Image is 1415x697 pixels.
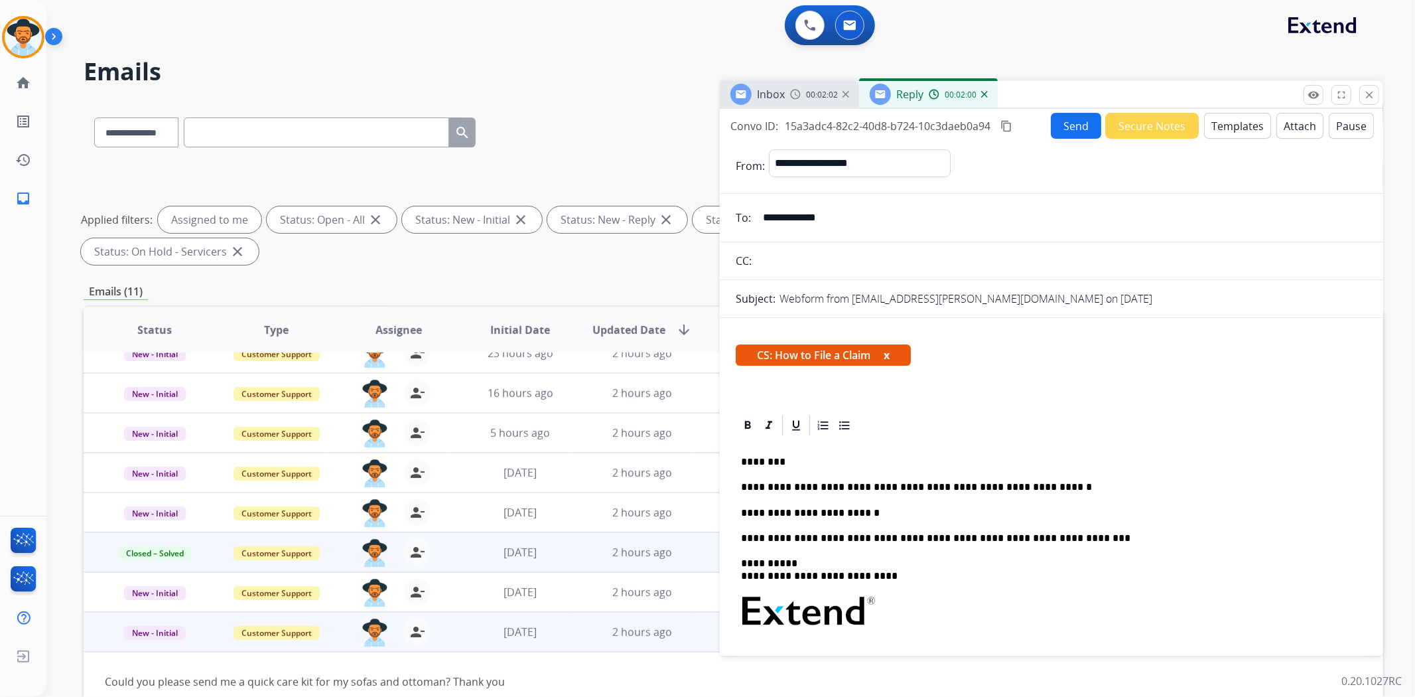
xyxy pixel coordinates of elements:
[1363,89,1375,101] mat-icon: close
[612,585,672,599] span: 2 hours ago
[806,90,838,100] span: 00:02:02
[896,87,923,102] span: Reply
[362,420,388,447] img: agent-avatar
[835,416,854,435] div: Bullet List
[362,340,388,368] img: agent-avatar
[1341,673,1402,689] p: 0.20.1027RC
[504,505,537,520] span: [DATE]
[362,539,388,567] img: agent-avatar
[234,387,320,401] span: Customer Support
[612,465,672,480] span: 2 hours ago
[513,212,529,228] mat-icon: close
[757,87,785,102] span: Inbox
[488,346,553,360] span: 23 hours ago
[779,291,1152,307] p: Webform from [EMAIL_ADDRESS][PERSON_NAME][DOMAIN_NAME] on [DATE]
[234,586,320,600] span: Customer Support
[264,322,289,338] span: Type
[547,206,687,233] div: Status: New - Reply
[234,546,320,560] span: Customer Support
[1000,120,1012,132] mat-icon: content_copy
[736,291,775,307] p: Subject:
[124,467,186,481] span: New - Initial
[234,626,320,640] span: Customer Support
[15,152,31,168] mat-icon: history
[945,90,977,100] span: 00:02:00
[488,386,553,400] span: 16 hours ago
[490,426,550,440] span: 5 hours ago
[368,212,383,228] mat-icon: close
[736,253,752,269] p: CC:
[1105,113,1199,139] button: Secure Notes
[84,283,148,300] p: Emails (11)
[267,206,397,233] div: Status: Open - All
[15,75,31,91] mat-icon: home
[612,545,672,560] span: 2 hours ago
[612,625,672,639] span: 2 hours ago
[612,426,672,440] span: 2 hours ago
[454,125,470,141] mat-icon: search
[230,244,245,260] mat-icon: close
[362,579,388,607] img: agent-avatar
[612,386,672,400] span: 2 hours ago
[124,347,186,361] span: New - Initial
[81,212,153,228] p: Applied filters:
[612,346,672,360] span: 2 hours ago
[234,467,320,481] span: Customer Support
[504,545,537,560] span: [DATE]
[676,322,692,338] mat-icon: arrow_downward
[786,416,806,435] div: Underline
[658,212,674,228] mat-icon: close
[124,626,186,640] span: New - Initial
[362,380,388,408] img: agent-avatar
[504,625,537,639] span: [DATE]
[736,345,911,366] span: CS: How to File a Claim
[124,506,186,520] span: New - Initial
[409,345,425,361] mat-icon: person_remove
[1204,113,1271,139] button: Templates
[738,416,758,435] div: Bold
[234,347,320,361] span: Customer Support
[884,347,890,363] button: x
[813,416,833,435] div: Ordered List
[1308,89,1319,101] mat-icon: remove_red_eye
[409,504,425,520] mat-icon: person_remove
[409,584,425,600] mat-icon: person_remove
[362,619,388,647] img: agent-avatar
[785,119,990,133] span: 15a3adc4-82c2-40d8-b724-10c3daeb0a94
[15,191,31,206] mat-icon: inbox
[375,322,422,338] span: Assignee
[504,585,537,599] span: [DATE]
[730,118,778,134] p: Convo ID:
[409,425,425,441] mat-icon: person_remove
[124,387,186,401] span: New - Initial
[81,238,259,265] div: Status: On Hold - Servicers
[234,427,320,441] span: Customer Support
[409,544,425,560] mat-icon: person_remove
[124,427,186,441] span: New - Initial
[234,506,320,520] span: Customer Support
[1329,113,1374,139] button: Pause
[759,416,779,435] div: Italic
[693,206,865,233] div: Status: On-hold – Internal
[15,114,31,129] mat-icon: list_alt
[105,674,1118,690] div: Could you please send me a quick care kit for my sofas and ottoman? Thank you
[1276,113,1323,139] button: Attach
[402,206,542,233] div: Status: New - Initial
[490,322,550,338] span: Initial Date
[409,624,425,640] mat-icon: person_remove
[5,19,42,56] img: avatar
[409,465,425,481] mat-icon: person_remove
[124,586,186,600] span: New - Initial
[362,459,388,487] img: agent-avatar
[612,505,672,520] span: 2 hours ago
[158,206,261,233] div: Assigned to me
[362,499,388,527] img: agent-avatar
[736,158,765,174] p: From:
[592,322,665,338] span: Updated Date
[118,546,192,560] span: Closed – Solved
[736,210,751,226] p: To:
[84,58,1383,85] h2: Emails
[409,385,425,401] mat-icon: person_remove
[504,465,537,480] span: [DATE]
[1051,113,1101,139] button: Send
